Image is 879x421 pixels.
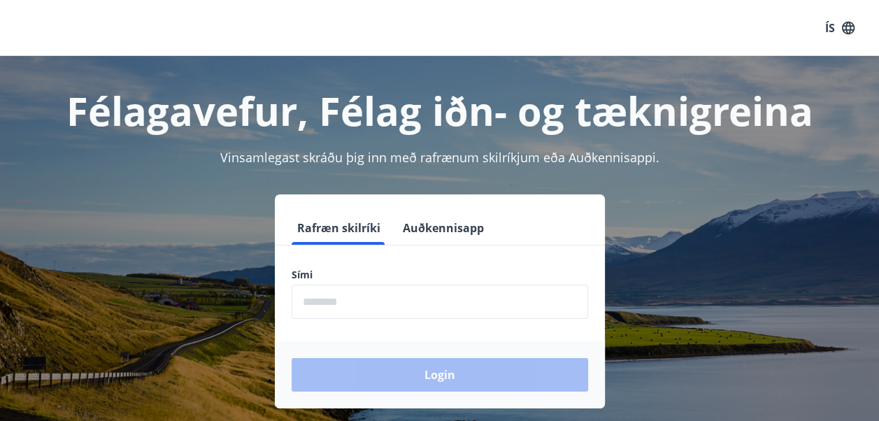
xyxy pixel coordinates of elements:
button: Rafræn skilríki [292,211,386,245]
button: Auðkennisapp [397,211,489,245]
h1: Félagavefur, Félag iðn- og tæknigreina [17,84,862,137]
span: Vinsamlegast skráðu þig inn með rafrænum skilríkjum eða Auðkennisappi. [220,149,659,166]
label: Sími [292,268,588,282]
button: ÍS [817,15,862,41]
